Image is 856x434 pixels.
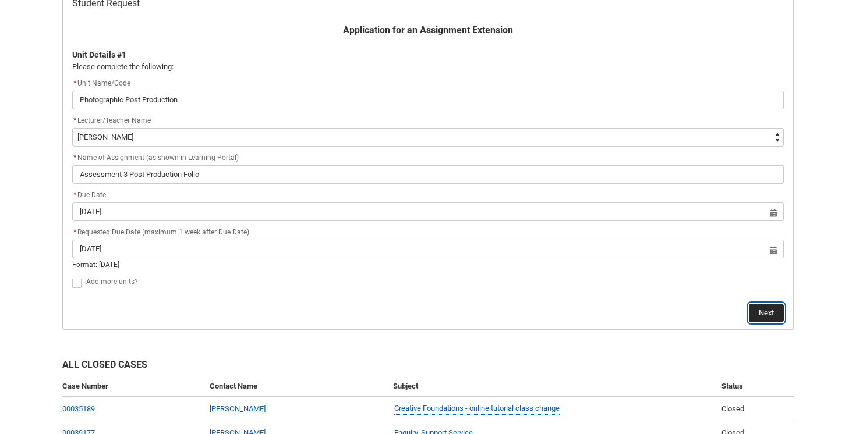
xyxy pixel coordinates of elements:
[72,259,784,270] div: Format: [DATE]
[72,191,106,199] span: Due Date
[72,61,784,73] p: Please complete the following:
[388,376,716,397] th: Subject
[749,304,784,322] button: Next
[73,228,76,236] abbr: required
[394,403,560,415] a: Creative Foundations - online tutorial class change
[72,154,239,162] span: Name of Assignment (as shown in Learning Portal)
[210,404,266,413] a: [PERSON_NAME]
[72,79,130,87] span: Unit Name/Code
[73,116,76,124] abbr: required
[73,154,76,162] abbr: required
[62,376,205,397] th: Case Number
[72,228,249,236] span: Requested Due Date (maximum 1 week after Due Date)
[62,358,794,376] h2: All Closed Cases
[77,116,151,124] span: Lecturer/Teacher Name
[86,278,138,286] span: Add more units?
[62,404,95,413] a: 00035189
[717,376,794,397] th: Status
[72,50,126,59] b: Unit Details #1
[721,404,744,413] span: Closed
[205,376,388,397] th: Contact Name
[343,24,513,35] b: Application for an Assignment Extension
[73,191,76,199] abbr: required
[73,79,76,87] abbr: required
